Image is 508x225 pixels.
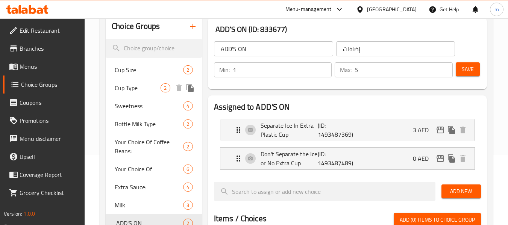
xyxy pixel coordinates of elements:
[183,143,192,150] span: 2
[3,21,85,39] a: Edit Restaurant
[20,152,79,161] span: Upsell
[183,183,193,192] div: Choices
[318,121,356,139] p: (ID: 1493487369)
[447,187,475,196] span: Add New
[115,65,183,74] span: Cup Size
[3,57,85,76] a: Menus
[106,196,202,214] div: Milk3
[183,101,193,110] div: Choices
[115,183,183,192] span: Extra Sauce:
[214,144,481,173] li: Expand
[183,121,192,128] span: 2
[20,188,79,197] span: Grocery Checklist
[161,83,170,92] div: Choices
[183,201,193,210] div: Choices
[220,119,475,141] div: Expand
[3,76,85,94] a: Choice Groups
[446,153,457,164] button: duplicate
[214,213,267,224] h2: Items / Choices
[3,94,85,112] a: Coupons
[106,178,202,196] div: Extra Sauce:4
[261,149,318,168] p: Don't Separate the Ice or No Extra Cup
[115,83,161,92] span: Cup Type
[3,184,85,202] a: Grocery Checklist
[20,98,79,107] span: Coupons
[183,166,192,173] span: 6
[494,5,499,14] span: m
[214,23,481,35] h3: ‏ㅤ ADD'S ON (ID: 833677)
[20,116,79,125] span: Promotions
[106,79,202,97] div: Cup Type2deleteduplicate
[21,80,79,89] span: Choice Groups
[219,65,230,74] p: Min:
[462,65,474,74] span: Save
[261,121,318,139] p: Separate Ice In Extra Plastic Cup
[161,85,170,92] span: 2
[3,148,85,166] a: Upsell
[183,66,192,74] span: 2
[115,201,183,210] span: Milk
[285,5,332,14] div: Menu-management
[340,65,352,74] p: Max:
[413,125,435,134] p: 3 AED
[115,165,183,174] span: Your Choice Of
[20,44,79,53] span: Branches
[413,154,435,163] p: 0 AED
[183,142,193,151] div: Choices
[106,160,202,178] div: Your Choice Of6
[214,101,481,113] h2: Assigned to ‏ㅤ ADD'S ON
[183,202,192,209] span: 3
[106,115,202,133] div: Bottle Milk Type2
[4,209,22,219] span: Version:
[183,184,192,191] span: 4
[115,119,183,128] span: Bottle Milk Type
[214,116,481,144] li: Expand
[20,170,79,179] span: Coverage Report
[441,184,481,198] button: Add New
[106,39,202,58] input: search
[173,82,185,94] button: delete
[214,182,435,201] input: search
[23,209,35,219] span: 1.0.0
[20,62,79,71] span: Menus
[220,148,475,169] div: Expand
[106,97,202,115] div: Sweetness4
[3,39,85,57] a: Branches
[106,133,202,160] div: Your Choice Of Coffee Beans:2
[456,62,480,76] button: Save
[367,5,417,14] div: [GEOGRAPHIC_DATA]
[3,166,85,184] a: Coverage Report
[446,124,457,136] button: duplicate
[183,119,193,128] div: Choices
[400,215,475,225] span: Add (0) items to choice group
[183,65,193,74] div: Choices
[435,124,446,136] button: edit
[457,124,469,136] button: delete
[20,26,79,35] span: Edit Restaurant
[106,61,202,79] div: Cup Size2
[183,103,192,110] span: 4
[115,137,183,156] span: Your Choice Of Coffee Beans:
[3,130,85,148] a: Menu disclaimer
[3,112,85,130] a: Promotions
[112,21,160,32] h2: Choice Groups
[318,149,356,168] p: (ID: 1493487489)
[115,101,183,110] span: Sweetness
[20,134,79,143] span: Menu disclaimer
[185,82,196,94] button: duplicate
[457,153,469,164] button: delete
[435,153,446,164] button: edit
